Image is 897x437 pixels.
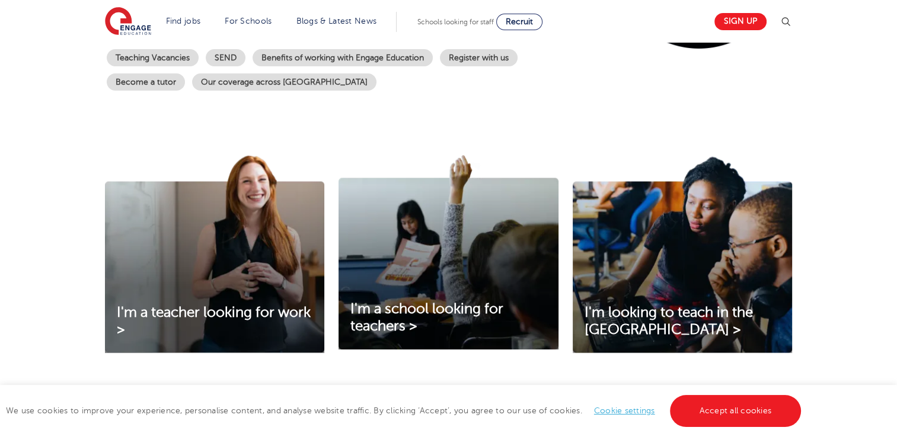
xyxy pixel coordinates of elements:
[107,49,199,66] a: Teaching Vacancies
[670,395,802,427] a: Accept all cookies
[206,49,245,66] a: SEND
[573,304,792,339] a: I'm looking to teach in the [GEOGRAPHIC_DATA] >
[440,49,518,66] a: Register with us
[339,301,558,335] a: I'm a school looking for teachers >
[117,304,311,338] span: I'm a teacher looking for work >
[105,7,151,37] img: Engage Education
[253,49,433,66] a: Benefits of working with Engage Education
[166,17,201,25] a: Find jobs
[585,304,753,338] span: I'm looking to teach in the [GEOGRAPHIC_DATA] >
[192,73,376,91] a: Our coverage across [GEOGRAPHIC_DATA]
[296,17,377,25] a: Blogs & Latest News
[107,73,185,91] a: Become a tutor
[496,14,542,30] a: Recruit
[105,155,324,353] img: I'm a teacher looking for work
[714,13,767,30] a: Sign up
[350,301,503,334] span: I'm a school looking for teachers >
[506,17,533,26] span: Recruit
[594,406,655,415] a: Cookie settings
[225,17,272,25] a: For Schools
[105,304,324,339] a: I'm a teacher looking for work >
[573,155,792,353] img: I'm looking to teach in the UK
[417,18,494,26] span: Schools looking for staff
[6,406,804,415] span: We use cookies to improve your experience, personalise content, and analyse website traffic. By c...
[339,155,558,349] img: I'm a school looking for teachers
